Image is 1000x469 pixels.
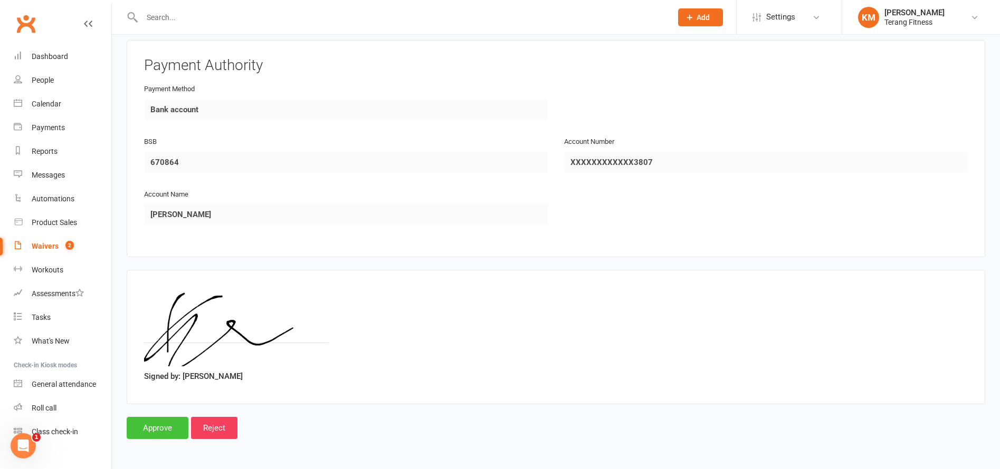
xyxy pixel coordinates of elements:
[14,396,111,420] a: Roll call
[32,171,65,179] div: Messages
[14,69,111,92] a: People
[32,147,58,155] div: Reports
[14,234,111,258] a: Waivers 2
[14,163,111,187] a: Messages
[14,45,111,69] a: Dashboard
[144,370,243,383] label: Signed by: [PERSON_NAME]
[14,329,111,353] a: What's New
[14,420,111,444] a: Class kiosk mode
[144,189,188,200] label: Account Name
[678,8,723,26] button: Add
[127,417,188,439] input: Approve
[32,380,96,388] div: General attendance
[14,187,111,211] a: Automations
[32,123,65,132] div: Payments
[191,417,237,439] input: Reject
[32,313,51,321] div: Tasks
[32,194,74,203] div: Automations
[32,52,68,61] div: Dashboard
[32,100,61,108] div: Calendar
[766,5,795,29] span: Settings
[14,211,111,234] a: Product Sales
[32,427,78,436] div: Class check-in
[14,258,111,282] a: Workouts
[32,404,56,412] div: Roll call
[14,306,111,329] a: Tasks
[884,17,945,27] div: Terang Fitness
[697,13,710,22] span: Add
[884,8,945,17] div: [PERSON_NAME]
[144,84,195,95] label: Payment Method
[32,289,84,298] div: Assessments
[144,136,157,148] label: BSB
[14,373,111,396] a: General attendance kiosk mode
[139,10,664,25] input: Search...
[32,76,54,84] div: People
[14,116,111,140] a: Payments
[11,433,36,458] iframe: Intercom live chat
[65,241,74,250] span: 2
[32,242,59,250] div: Waivers
[14,92,111,116] a: Calendar
[564,136,614,148] label: Account Number
[13,11,39,37] a: Clubworx
[14,282,111,306] a: Assessments
[32,218,77,227] div: Product Sales
[858,7,879,28] div: KM
[32,433,41,442] span: 1
[14,140,111,163] a: Reports
[144,287,329,366] img: image1755475771.png
[32,337,70,345] div: What's New
[32,266,63,274] div: Workouts
[144,57,968,74] h3: Payment Authority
